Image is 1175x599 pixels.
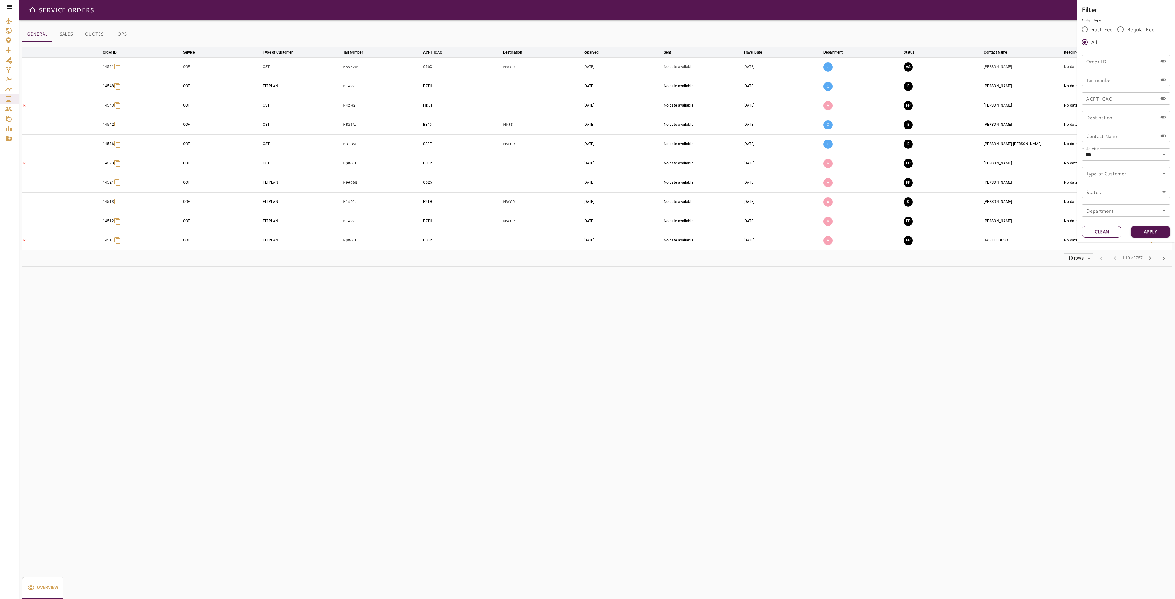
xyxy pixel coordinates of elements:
label: Service [1086,146,1099,151]
p: Order Type [1082,17,1170,23]
button: Open [1160,150,1168,159]
span: Rush Fee [1091,26,1113,33]
div: rushFeeOrder [1082,23,1170,49]
button: Open [1160,188,1168,196]
button: Clean [1082,226,1121,238]
button: Apply [1131,226,1170,238]
button: Open [1160,206,1168,215]
span: Regular Fee [1127,26,1154,33]
button: Open [1160,169,1168,178]
span: All [1091,39,1097,46]
h6: Filter [1082,5,1170,14]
